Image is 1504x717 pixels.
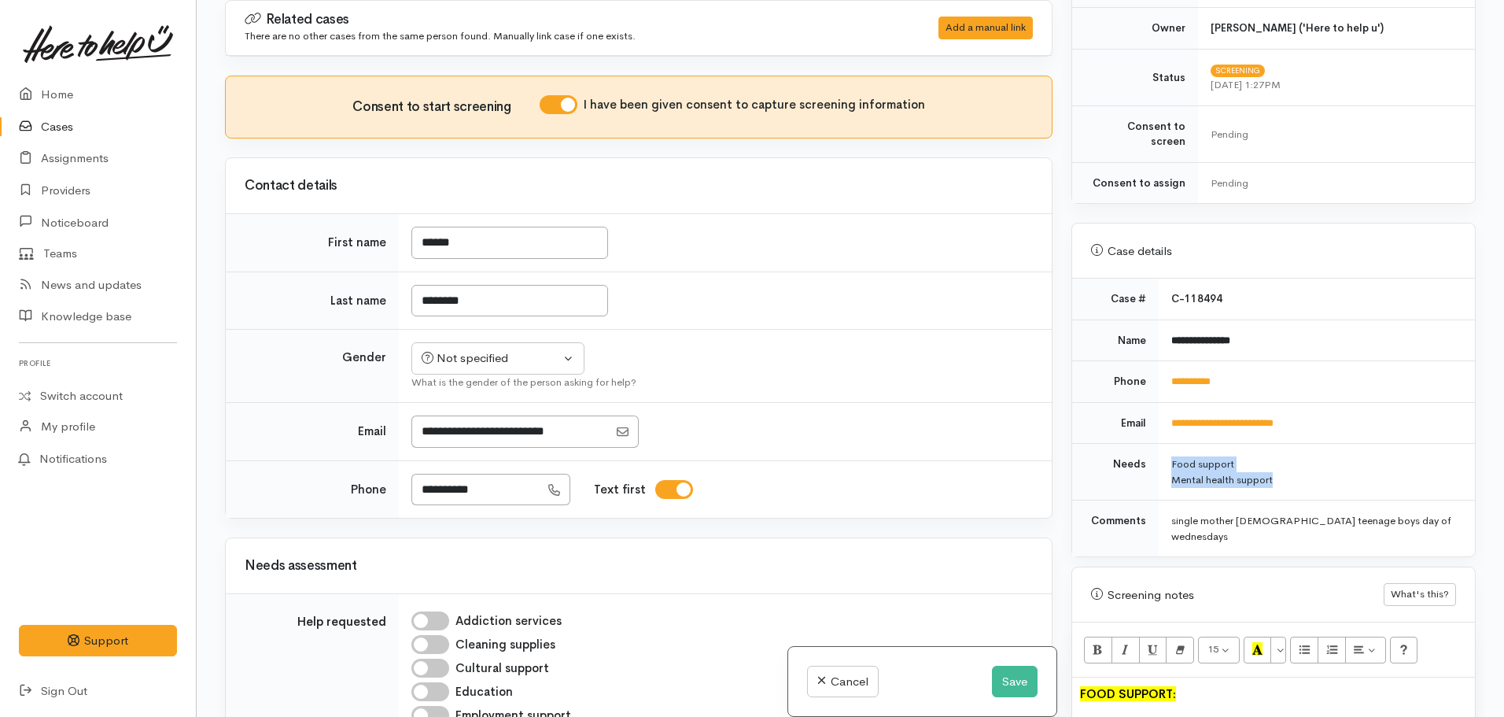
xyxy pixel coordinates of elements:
[1345,637,1386,663] button: Paragraph
[1211,65,1265,77] span: Screening
[1072,105,1198,162] td: Consent to screen
[411,375,1033,390] div: What is the gender of the person asking for help?
[1072,8,1198,50] td: Owner
[1072,444,1159,501] td: Needs
[1091,586,1384,604] div: Screening notes
[19,625,177,657] button: Support
[1171,292,1222,305] b: C-118494
[352,100,539,115] h3: Consent to start screening
[455,636,555,654] label: Cleaning supplies
[1384,583,1456,606] button: What's this?
[1211,77,1456,93] div: [DATE] 1:27PM
[1072,402,1159,444] td: Email
[1072,279,1159,320] td: Case #
[342,349,386,367] label: Gender
[422,349,560,368] div: Not specified
[594,481,646,499] label: Text first
[1290,637,1318,663] button: Unordered list (CTRL+SHIFT+NUM7)
[1111,637,1140,663] button: Italic (CTRL+I)
[1072,320,1159,361] td: Name
[455,683,513,701] label: Education
[1244,637,1272,663] button: Recent Color
[1072,162,1198,203] td: Consent to assign
[1072,501,1159,557] td: Comments
[1072,361,1159,403] td: Phone
[328,234,386,252] label: First name
[1139,637,1167,663] button: Underline (CTRL+U)
[1091,242,1456,261] div: Case details
[1198,637,1240,663] button: Font Size
[455,612,562,630] label: Addiction services
[1211,176,1456,191] div: Pending
[455,660,549,678] label: Cultural support
[351,481,386,499] label: Phone
[1166,637,1194,663] button: Remove Font Style (CTRL+\)
[1072,49,1198,105] td: Status
[19,353,177,374] h6: Profile
[807,666,879,698] a: Cancel
[245,179,1033,194] h3: Contact details
[1171,513,1456,544] div: single mother [DEMOGRAPHIC_DATA] teenage boys day of wednesdays
[1171,456,1456,472] div: Food support
[1211,127,1456,142] div: Pending
[938,17,1033,39] div: Add a manual link
[330,292,386,310] label: Last name
[1270,637,1286,663] button: More Color
[1390,637,1418,663] button: Help
[1211,21,1384,35] b: [PERSON_NAME] ('Here to help u')
[245,559,1033,574] h3: Needs assessment
[992,666,1038,698] button: Save
[411,342,584,375] button: Not specified
[245,29,636,43] small: There are no other cases from the same person found. Manually link case if one exists.
[245,12,898,28] h3: Related cases
[584,96,925,114] label: I have been given consent to capture screening information
[1318,637,1346,663] button: Ordered list (CTRL+SHIFT+NUM8)
[1207,642,1218,656] span: 15
[1171,472,1456,488] div: Mental health support
[1084,637,1112,663] button: Bold (CTRL+B)
[1080,686,1176,701] font: FOOD SUPPORT:
[358,423,386,441] label: Email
